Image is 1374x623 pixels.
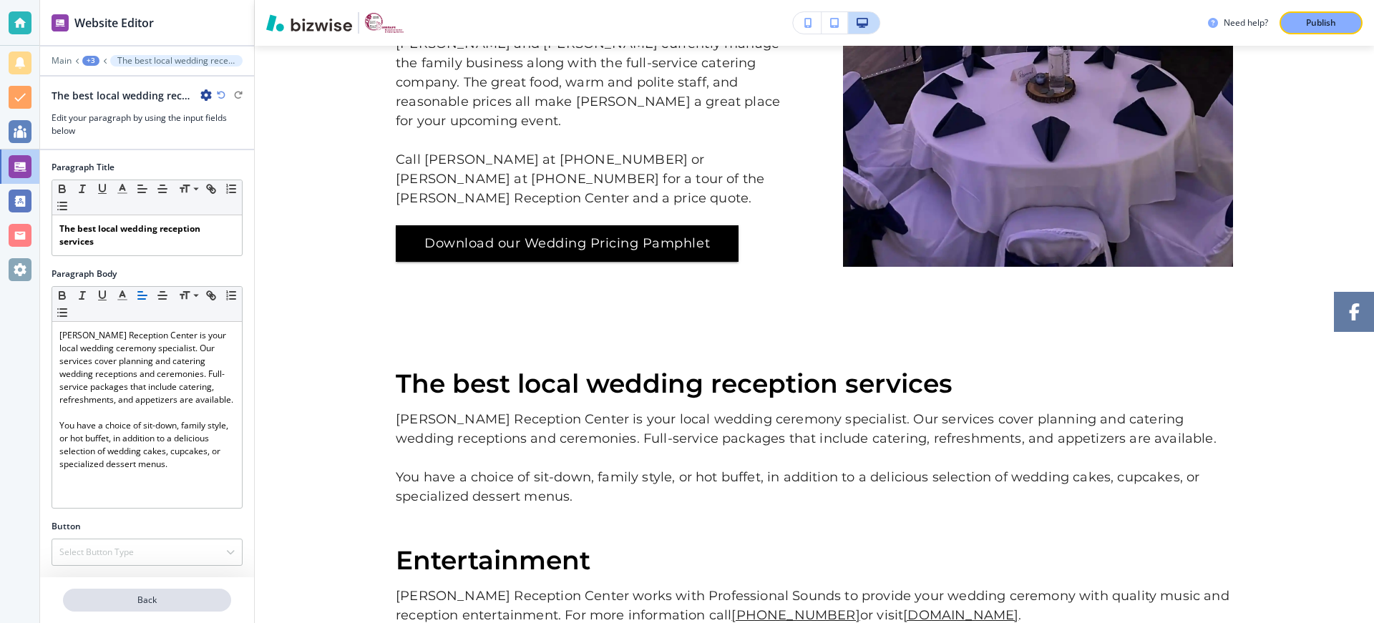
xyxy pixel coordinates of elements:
p: [PERSON_NAME] Reception Center is your local wedding ceremony specialist. Our services cover plan... [59,329,235,406]
h2: Website Editor [74,14,154,31]
h4: Select Button Type [59,546,134,559]
button: The best local wedding reception services [110,55,243,67]
img: Bizwise Logo [266,14,352,31]
a: [PHONE_NUMBER] [731,607,859,623]
p: [PERSON_NAME] Reception Center is your local wedding ceremony specialist. Our services cover plan... [396,410,1233,448]
h2: Button [52,520,81,533]
button: Download our Wedding Pricing Pamphlet [396,225,739,263]
h2: Paragraph Title [52,161,114,174]
p: You have a choice of sit-down, family style, or hot buffet, in addition to a delicious selection ... [59,419,235,471]
h3: Edit your paragraph by using the input fields below [52,112,243,137]
p: [PERSON_NAME] and [PERSON_NAME] currently manage the family business along with the full-service ... [396,34,786,131]
strong: The best local wedding reception services [396,368,952,399]
h2: The best local wedding reception services [52,88,195,103]
button: Back [63,589,231,612]
h3: Need help? [1224,16,1268,29]
a: [DOMAIN_NAME] [903,607,1018,623]
p: The best local wedding reception services [117,56,235,66]
button: Main [52,56,72,66]
a: Social media link to facebook account [1334,292,1374,332]
h2: Paragraph Body [52,268,117,280]
p: You have a choice of sit-down, family style, or hot buffet, in addition to a delicious selection ... [396,468,1233,506]
p: Call [PERSON_NAME] at [PHONE_NUMBER] or [PERSON_NAME] at [PHONE_NUMBER] for a tour of the [PERSON... [396,150,786,208]
img: Your Logo [365,13,404,32]
p: Back [64,594,230,607]
img: editor icon [52,14,69,31]
button: Publish [1280,11,1363,34]
button: +3 [82,56,99,66]
p: Publish [1306,16,1336,29]
strong: The best local wedding reception services [59,222,203,247]
strong: Entertainment [396,544,590,576]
